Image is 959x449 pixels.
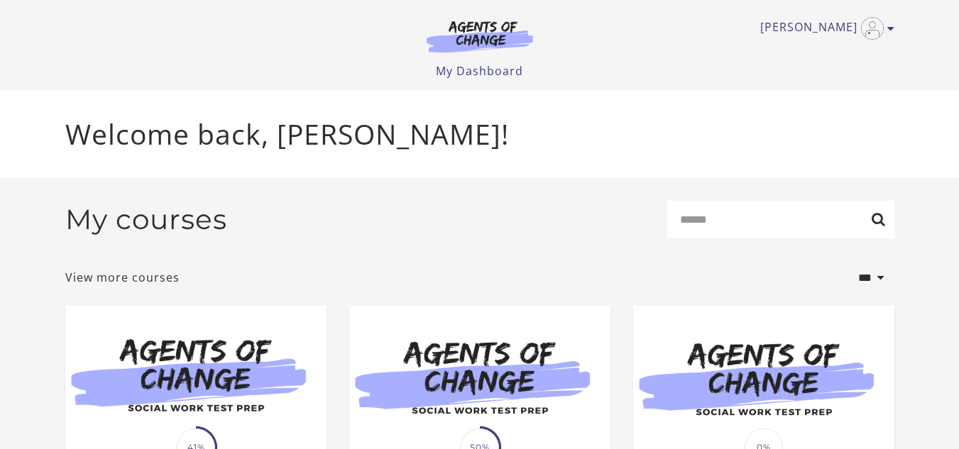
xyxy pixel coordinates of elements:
[436,63,523,79] a: My Dashboard
[760,17,887,40] a: Toggle menu
[65,113,894,155] p: Welcome back, [PERSON_NAME]!
[65,269,180,286] a: View more courses
[412,20,548,52] img: Agents of Change Logo
[65,203,227,236] h2: My courses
